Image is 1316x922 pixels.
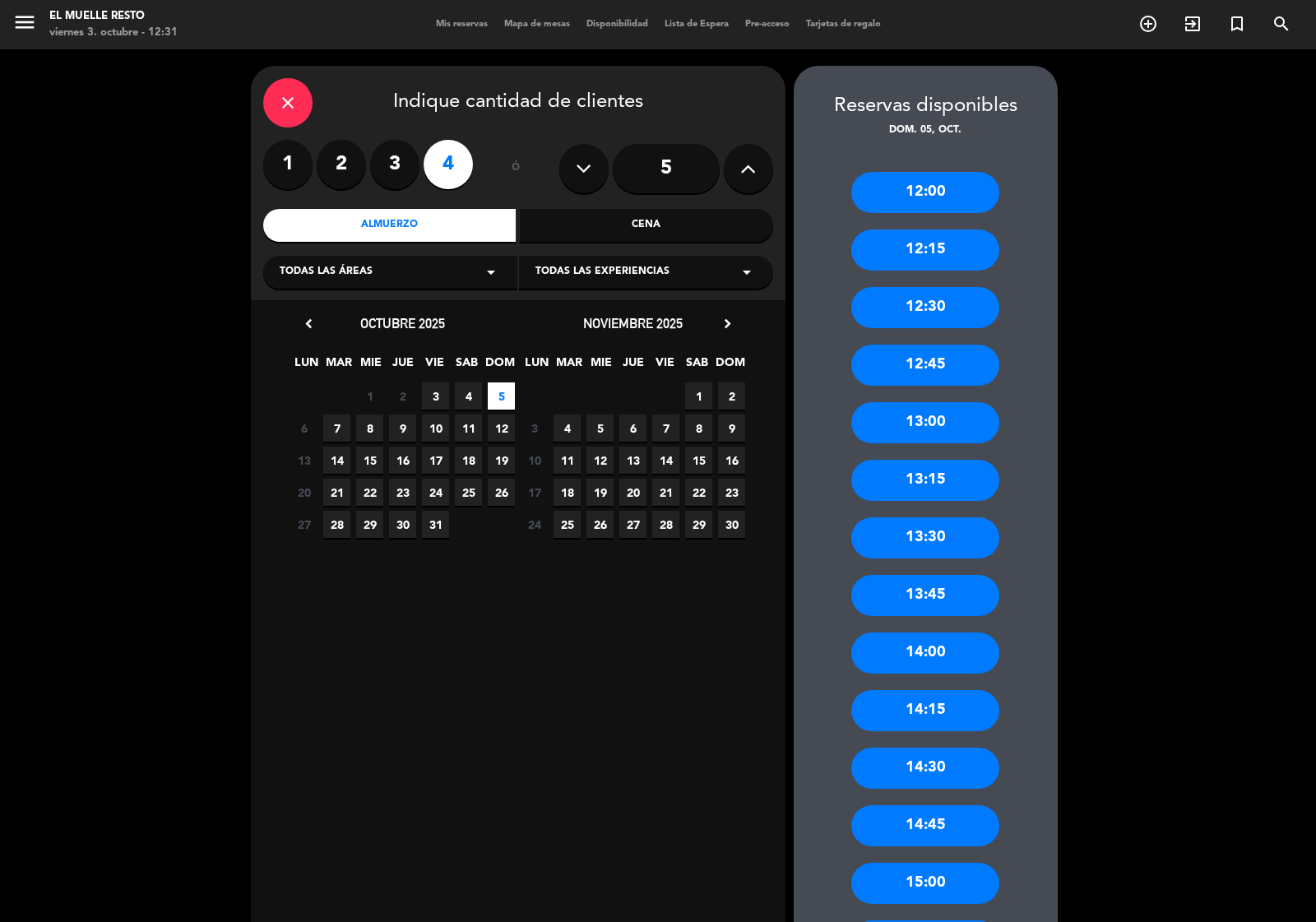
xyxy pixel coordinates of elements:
[323,447,350,474] span: 14
[685,479,712,506] span: 22
[389,447,416,474] span: 16
[263,78,773,127] div: Indique cantidad de clientes
[317,140,366,189] label: 2
[851,287,999,328] div: 12:30
[389,382,416,410] span: 2
[12,10,37,40] button: menu
[357,353,384,380] span: MIE
[521,447,548,474] span: 10
[521,479,548,506] span: 17
[619,415,646,442] span: 6
[389,511,416,538] span: 30
[554,479,581,506] span: 18
[851,632,999,674] div: 14:00
[685,415,712,442] span: 8
[49,25,178,41] div: viernes 3. octubre - 12:31
[586,511,614,538] span: 26
[278,93,298,113] i: close
[794,123,1058,139] div: dom. 05, oct.
[619,479,646,506] span: 20
[683,353,711,380] span: SAB
[587,353,614,380] span: MIE
[1183,14,1202,34] i: exit_to_app
[554,511,581,538] span: 25
[718,479,745,506] span: 23
[851,229,999,271] div: 12:15
[422,415,449,442] span: 10
[421,353,448,380] span: VIE
[356,382,383,410] span: 1
[851,748,999,789] div: 14:30
[488,382,515,410] span: 5
[389,353,416,380] span: JUE
[586,479,614,506] span: 19
[718,415,745,442] span: 9
[323,479,350,506] span: 21
[290,511,317,538] span: 27
[651,353,679,380] span: VIE
[737,20,798,29] span: Pre-acceso
[1138,14,1158,34] i: add_circle_outline
[389,415,416,442] span: 9
[481,262,501,282] i: arrow_drop_down
[718,382,745,410] span: 2
[455,479,482,506] span: 25
[851,172,999,213] div: 12:00
[1227,14,1247,34] i: turned_in_not
[521,415,548,442] span: 3
[293,353,320,380] span: LUN
[424,140,473,189] label: 4
[851,460,999,501] div: 13:15
[737,262,757,282] i: arrow_drop_down
[851,575,999,616] div: 13:45
[794,90,1058,123] div: Reservas disponibles
[300,315,317,332] i: chevron_left
[583,315,683,331] span: noviembre 2025
[12,10,37,35] i: menu
[851,863,999,904] div: 15:00
[520,209,773,242] div: Cena
[489,140,543,197] div: ó
[1272,14,1291,34] i: search
[325,353,352,380] span: MAR
[851,805,999,846] div: 14:45
[554,415,581,442] span: 4
[656,20,737,29] span: Lista de Espera
[455,415,482,442] span: 11
[619,353,646,380] span: JUE
[356,479,383,506] span: 22
[485,353,512,380] span: DOM
[356,415,383,442] span: 8
[290,447,317,474] span: 13
[619,447,646,474] span: 13
[263,140,313,189] label: 1
[554,447,581,474] span: 11
[360,315,445,331] span: octubre 2025
[370,140,419,189] label: 3
[652,479,679,506] span: 21
[455,382,482,410] span: 4
[523,353,550,380] span: LUN
[290,479,317,506] span: 20
[719,315,736,332] i: chevron_right
[422,479,449,506] span: 24
[428,20,496,29] span: Mis reservas
[851,517,999,558] div: 13:30
[323,511,350,538] span: 28
[453,353,480,380] span: SAB
[290,415,317,442] span: 6
[851,690,999,731] div: 14:15
[798,20,889,29] span: Tarjetas de regalo
[652,511,679,538] span: 28
[488,415,515,442] span: 12
[263,209,517,242] div: Almuerzo
[488,479,515,506] span: 26
[422,447,449,474] span: 17
[389,479,416,506] span: 23
[280,264,373,280] span: Todas las áreas
[422,382,449,410] span: 3
[652,447,679,474] span: 14
[586,447,614,474] span: 12
[49,8,178,25] div: El Muelle Resto
[586,415,614,442] span: 5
